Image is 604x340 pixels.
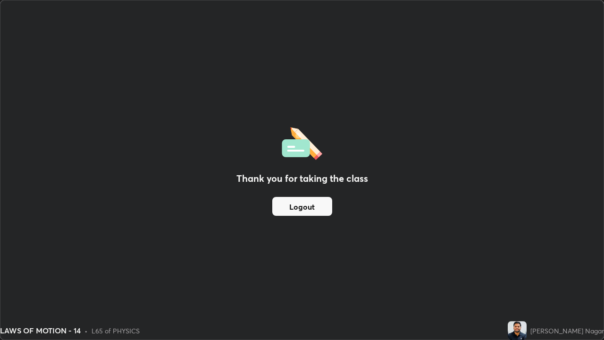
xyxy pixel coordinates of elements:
h2: Thank you for taking the class [236,171,368,186]
div: L65 of PHYSICS [92,326,140,336]
div: [PERSON_NAME] Nagar [530,326,604,336]
img: 9f4007268c7146d6abf57a08412929d2.jpg [508,321,527,340]
div: • [84,326,88,336]
img: offlineFeedback.1438e8b3.svg [282,124,322,160]
button: Logout [272,197,332,216]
